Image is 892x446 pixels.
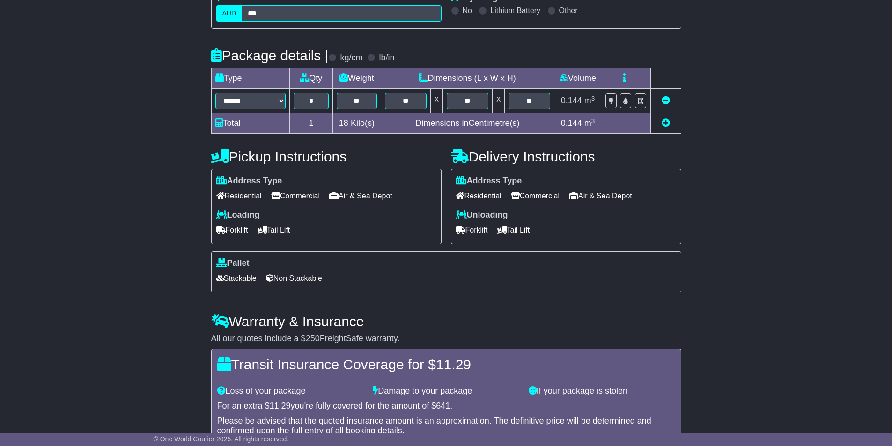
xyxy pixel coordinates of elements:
div: Loss of your package [213,386,369,396]
label: Address Type [456,176,522,186]
h4: Warranty & Insurance [211,314,681,329]
label: Pallet [216,258,250,269]
span: 250 [306,334,320,343]
a: Add new item [662,118,670,128]
td: x [493,89,505,113]
div: Damage to your package [368,386,524,396]
td: Volume [554,68,601,89]
h4: Package details | [211,48,329,63]
span: Tail Lift [258,223,290,237]
span: 0.144 [561,118,582,128]
div: If your package is stolen [524,386,680,396]
label: lb/in [379,53,394,63]
span: Air & Sea Depot [329,189,392,203]
sup: 3 [591,117,595,124]
td: x [430,89,442,113]
h4: Pickup Instructions [211,149,442,164]
span: Stackable [216,271,257,285]
span: Forklift [216,223,248,237]
td: Kilo(s) [333,113,381,134]
span: m [584,118,595,128]
span: Residential [216,189,262,203]
span: Air & Sea Depot [569,189,632,203]
label: No [463,6,472,15]
label: Lithium Battery [490,6,540,15]
label: Address Type [216,176,282,186]
span: 0.144 [561,96,582,105]
span: Commercial [271,189,320,203]
h4: Transit Insurance Coverage for $ [217,357,675,372]
div: For an extra $ you're fully covered for the amount of $ . [217,401,675,411]
td: Qty [289,68,333,89]
sup: 3 [591,95,595,102]
td: Weight [333,68,381,89]
td: Type [211,68,289,89]
span: © One World Courier 2025. All rights reserved. [154,435,289,443]
label: Unloading [456,210,508,220]
td: 1 [289,113,333,134]
label: Loading [216,210,260,220]
span: m [584,96,595,105]
td: Dimensions in Centimetre(s) [381,113,554,134]
span: Non Stackable [266,271,322,285]
span: 11.29 [270,401,291,410]
label: AUD [216,5,243,22]
span: Forklift [456,223,488,237]
a: Remove this item [662,96,670,105]
h4: Delivery Instructions [451,149,681,164]
td: Dimensions (L x W x H) [381,68,554,89]
div: Please be advised that the quoted insurance amount is an approximation. The definitive price will... [217,416,675,436]
span: Commercial [511,189,560,203]
span: 18 [339,118,348,128]
label: Other [559,6,578,15]
label: kg/cm [340,53,362,63]
td: Total [211,113,289,134]
span: Residential [456,189,501,203]
span: Tail Lift [497,223,530,237]
span: 641 [436,401,450,410]
div: All our quotes include a $ FreightSafe warranty. [211,334,681,344]
span: 11.29 [436,357,471,372]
